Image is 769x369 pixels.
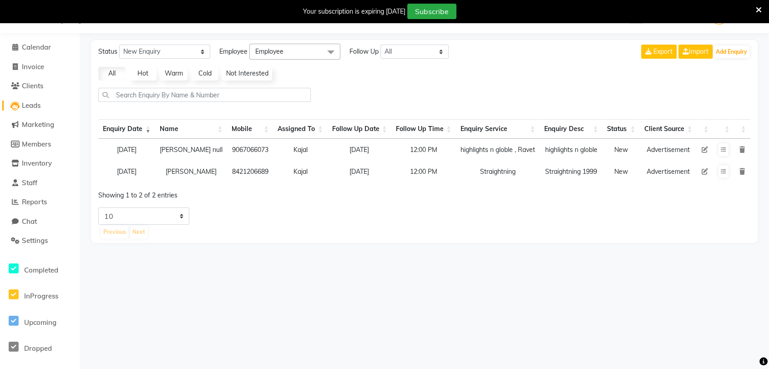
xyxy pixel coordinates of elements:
[328,139,392,161] td: [DATE]
[130,226,147,238] button: Next
[273,119,327,139] th: Assigned To : activate to sort column ascending
[391,139,455,161] td: 12:00 PM
[2,178,77,188] a: Staff
[640,161,697,182] td: Advertisement
[255,47,283,56] span: Employee
[24,266,58,274] span: Completed
[22,101,40,110] span: Leads
[129,67,157,81] a: Hot
[22,236,48,245] span: Settings
[22,159,52,167] span: Inventory
[2,197,77,207] a: Reports
[328,119,392,139] th: Follow Up Date: activate to sort column ascending
[713,119,734,139] th: : activate to sort column ascending
[273,161,327,182] td: Kajal
[2,139,77,150] a: Members
[155,139,227,161] td: [PERSON_NAME] null
[22,62,44,71] span: Invoice
[328,161,392,182] td: [DATE]
[540,119,602,139] th: Enquiry Desc: activate to sort column ascending
[22,140,51,148] span: Members
[22,120,54,129] span: Marketing
[602,139,640,161] td: New
[24,292,58,300] span: InProgress
[2,236,77,246] a: Settings
[713,45,749,58] button: Add Enquiry
[24,318,56,327] span: Upcoming
[227,119,273,139] th: Mobile : activate to sort column ascending
[2,81,77,91] a: Clients
[653,47,673,56] span: Export
[155,161,227,182] td: [PERSON_NAME]
[22,81,43,90] span: Clients
[349,47,379,56] span: Follow Up
[101,226,128,238] button: Previous
[155,119,227,139] th: Name: activate to sort column ascending
[98,185,362,200] div: Showing 1 to 2 of 2 entries
[160,67,187,81] a: Warm
[227,139,273,161] td: 9067066073
[227,161,273,182] td: 8421206689
[602,119,640,139] th: Status: activate to sort column ascending
[303,7,405,16] div: Your subscription is expiring [DATE]
[98,47,117,56] span: Status
[22,43,51,51] span: Calendar
[455,161,539,182] td: Straightning
[544,167,598,177] div: Straightning 1999
[2,101,77,111] a: Leads
[191,67,218,81] a: Cold
[602,161,640,182] td: New
[678,45,713,59] a: Import
[641,45,677,59] button: Export
[455,139,539,161] td: highlights n globle , Ravet
[2,120,77,130] a: Marketing
[734,119,750,139] th: : activate to sort column ascending
[544,145,598,155] div: highlights n globle
[98,161,155,182] td: [DATE]
[2,217,77,227] a: Chat
[391,119,455,139] th: Follow Up Time : activate to sort column ascending
[22,178,37,187] span: Staff
[2,62,77,72] a: Invoice
[640,139,697,161] td: Advertisement
[219,47,248,56] span: Employee
[22,197,47,206] span: Reports
[98,67,126,81] a: All
[697,119,713,139] th: : activate to sort column ascending
[24,344,52,353] span: Dropped
[391,161,455,182] td: 12:00 PM
[98,119,155,139] th: Enquiry Date: activate to sort column ascending
[640,119,697,139] th: Client Source: activate to sort column ascending
[273,139,327,161] td: Kajal
[2,42,77,53] a: Calendar
[98,139,155,161] td: [DATE]
[222,67,272,81] a: Not Interested
[98,88,311,102] input: Search Enquiry By Name & Number
[22,217,37,226] span: Chat
[2,158,77,169] a: Inventory
[407,4,456,19] button: Subscribe
[455,119,539,139] th: Enquiry Service : activate to sort column ascending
